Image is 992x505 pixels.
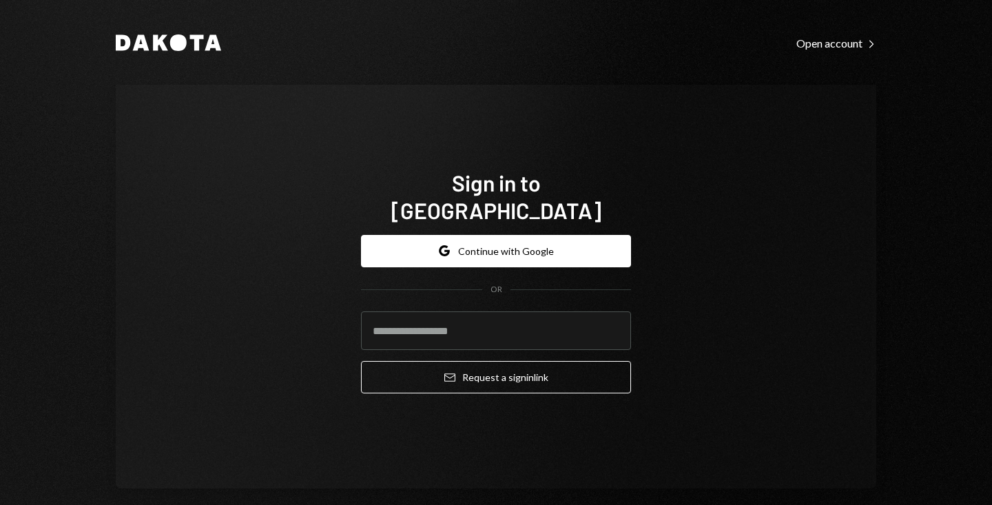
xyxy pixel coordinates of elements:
[361,169,631,224] h1: Sign in to [GEOGRAPHIC_DATA]
[796,37,876,50] div: Open account
[490,284,502,296] div: OR
[361,235,631,267] button: Continue with Google
[796,35,876,50] a: Open account
[361,361,631,393] button: Request a signinlink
